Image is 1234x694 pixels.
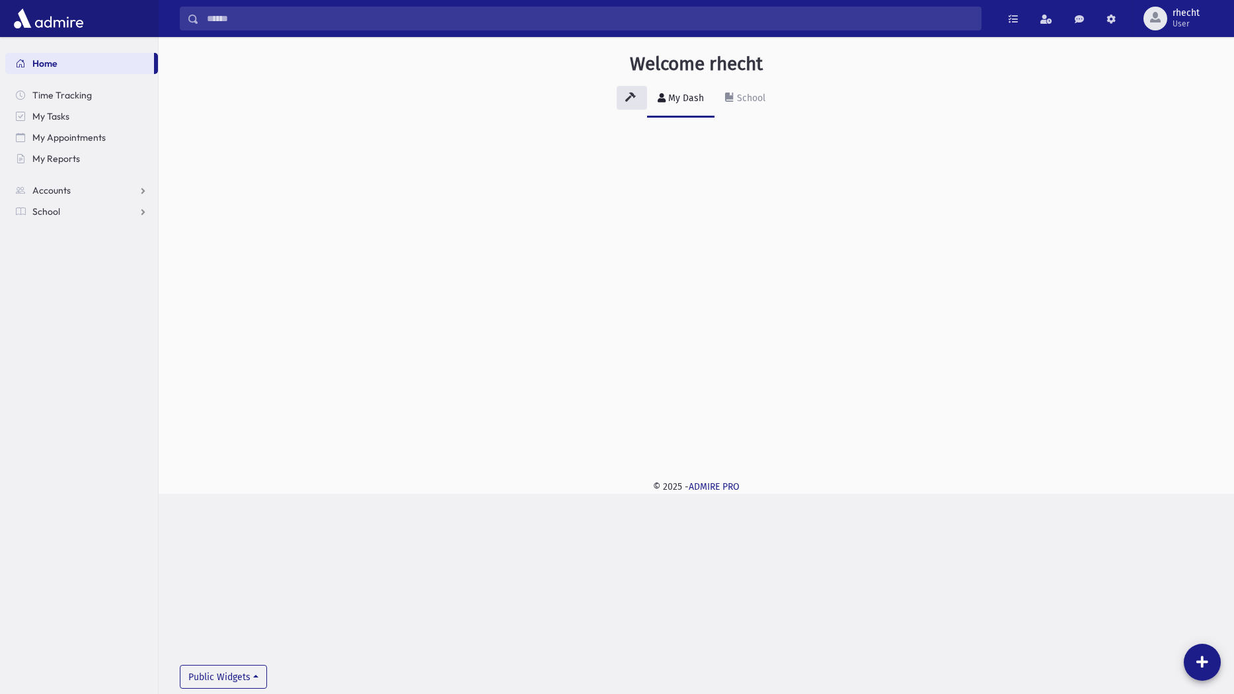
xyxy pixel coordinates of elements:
[32,110,69,122] span: My Tasks
[734,93,765,104] div: School
[689,481,740,492] a: ADMIRE PRO
[1173,8,1200,19] span: rhecht
[5,53,154,74] a: Home
[5,180,158,201] a: Accounts
[32,58,58,69] span: Home
[32,89,92,101] span: Time Tracking
[32,206,60,217] span: School
[630,53,763,75] h3: Welcome rhecht
[11,5,87,32] img: AdmirePro
[199,7,981,30] input: Search
[180,480,1213,494] div: © 2025 -
[5,127,158,148] a: My Appointments
[666,93,704,104] div: My Dash
[32,153,80,165] span: My Reports
[32,184,71,196] span: Accounts
[5,85,158,106] a: Time Tracking
[647,81,714,118] a: My Dash
[5,148,158,169] a: My Reports
[714,81,776,118] a: School
[5,201,158,222] a: School
[32,132,106,143] span: My Appointments
[180,665,267,689] button: Public Widgets
[1173,19,1200,29] span: User
[5,106,158,127] a: My Tasks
